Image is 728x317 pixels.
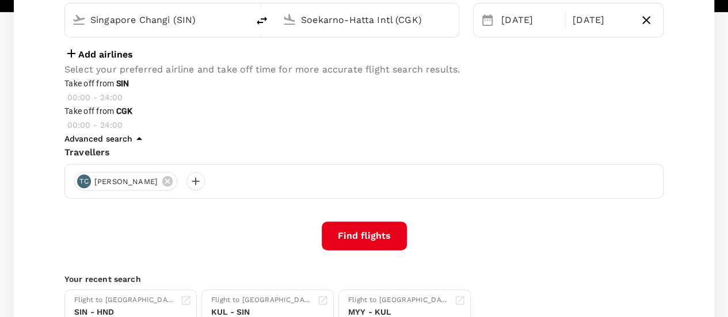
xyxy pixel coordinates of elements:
div: Flight to [GEOGRAPHIC_DATA] [348,295,449,306]
div: Travellers [64,146,664,159]
span: Take off from [64,79,129,88]
span: Take off from [64,106,132,116]
button: Open [451,18,453,21]
span: 00:00 - 24:00 [67,120,123,129]
input: Going to [301,11,434,29]
p: Add airlines [78,49,133,60]
div: TC[PERSON_NAME] [74,172,177,190]
p: Your recent search [64,273,664,285]
button: Advanced search [64,132,146,146]
div: [DATE] [568,9,634,32]
button: Find flights [322,221,407,250]
p: Select your preferred airline and take off time for more accurate flight search results. [64,63,464,77]
div: Flight to [GEOGRAPHIC_DATA] [211,295,312,306]
span: [PERSON_NAME] [87,176,165,188]
div: Flight to [GEOGRAPHIC_DATA] [74,295,176,306]
input: Depart from [90,11,224,29]
div: TC [77,174,91,188]
b: SIN [116,79,129,88]
div: [DATE] [497,9,563,32]
button: Open [240,18,242,21]
button: Add airlines [64,47,133,63]
b: CGK [116,106,133,116]
button: delete [248,7,276,35]
p: Advanced search [64,133,132,144]
span: 00:00 - 24:00 [67,93,123,102]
